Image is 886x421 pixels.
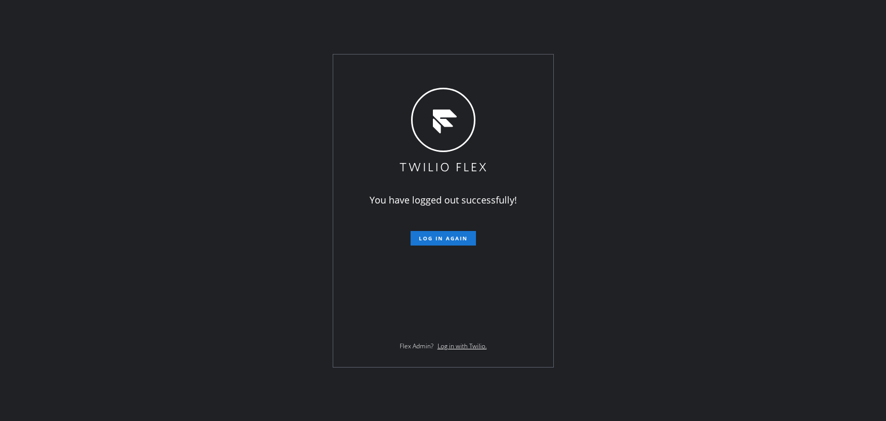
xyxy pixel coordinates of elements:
[370,194,517,206] span: You have logged out successfully!
[411,231,476,246] button: Log in again
[400,342,433,350] span: Flex Admin?
[419,235,468,242] span: Log in again
[438,342,487,350] a: Log in with Twilio.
